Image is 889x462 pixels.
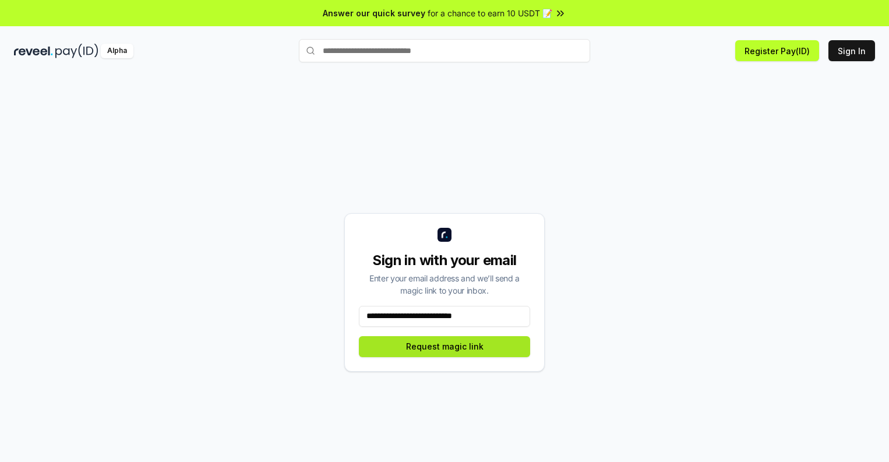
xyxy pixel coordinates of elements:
span: Answer our quick survey [323,7,425,19]
img: pay_id [55,44,98,58]
div: Alpha [101,44,133,58]
div: Sign in with your email [359,251,530,270]
button: Request magic link [359,336,530,357]
button: Register Pay(ID) [735,40,819,61]
img: logo_small [438,228,451,242]
span: for a chance to earn 10 USDT 📝 [428,7,552,19]
div: Enter your email address and we’ll send a magic link to your inbox. [359,272,530,297]
img: reveel_dark [14,44,53,58]
button: Sign In [828,40,875,61]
